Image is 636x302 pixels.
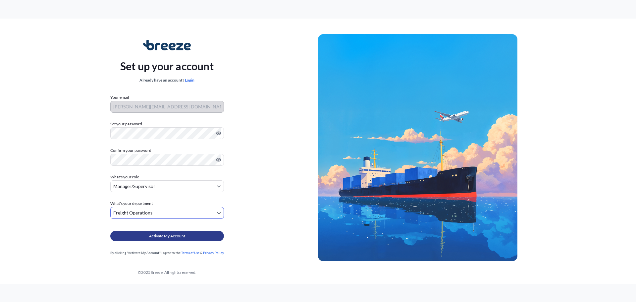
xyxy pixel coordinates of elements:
[110,231,224,241] button: Activate My Account
[110,207,224,219] button: Freight Operations
[110,249,224,256] div: By clicking "Activate My Account" I agree to the &
[203,251,224,255] a: Privacy Policy
[185,78,194,83] a: Login
[149,233,185,239] span: Activate My Account
[110,200,153,207] span: What's your department
[110,121,224,127] label: Set your password
[113,183,155,190] span: Manager/Supervisor
[216,131,221,136] button: Show password
[120,58,214,74] p: Set up your account
[110,94,129,101] label: Your email
[120,77,214,84] div: Already have an account?
[113,210,152,216] span: Freight Operations
[216,157,221,162] button: Show password
[181,251,199,255] a: Terms of Use
[110,174,139,180] span: What's your role
[110,180,224,192] button: Manager/Supervisor
[318,34,517,261] img: Ship illustration
[110,147,224,154] label: Confirm your password
[143,40,191,50] img: Breeze
[16,269,318,276] div: © 2025 Breeze. All rights reserved.
[110,101,224,113] input: Your email address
